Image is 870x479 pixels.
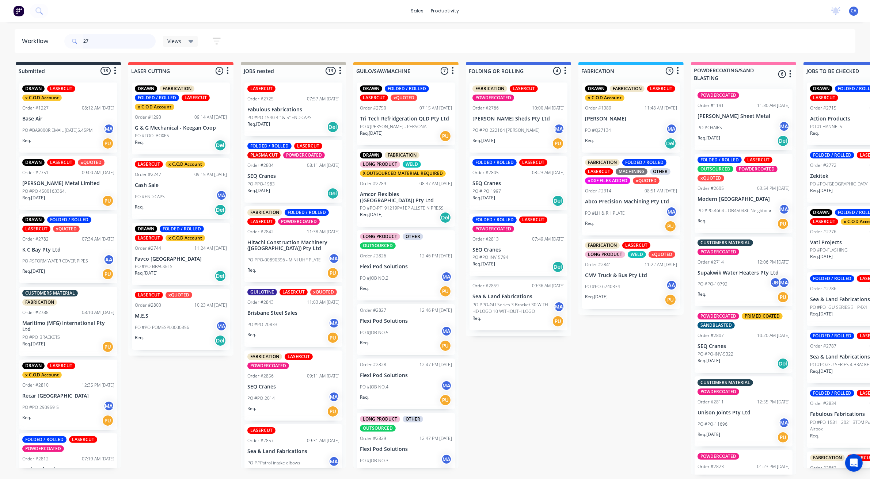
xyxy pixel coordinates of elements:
p: Req. [DATE] [360,130,383,137]
div: FOLDED / ROLLED [472,159,517,166]
p: Abco Precision Machining Pty Ltd [585,199,677,205]
p: [PERSON_NAME] Metal Limited [22,180,114,187]
div: PU [102,195,114,207]
p: Base Air [22,116,114,122]
div: DRAWNFOLDED / ROLLEDLASERCUTx C.O.D AccountOrder #274411:24 AM [DATE]Favco [GEOGRAPHIC_DATA]PO #P... [132,223,230,286]
div: LASERCUT [810,95,838,101]
p: Sea & Land Fabrications [472,294,565,300]
div: DRAWNFOLDED / ROLLEDLASERCUTxQUOTEDOrder #278207:34 AM [DATE]K C Bay Pty LtdPO #STORM WATER COVER... [19,214,117,284]
div: xQUOTED [310,289,337,295]
p: M.E.S [135,313,227,319]
div: POWDERCOATED [283,152,325,158]
div: MA [216,190,227,201]
div: MACHINING [616,168,647,175]
p: Favco [GEOGRAPHIC_DATA] [135,256,227,262]
div: PLASMA CUT [247,152,281,158]
p: PO #PO-1540 4 " & 5" END CAPS [247,114,312,121]
p: Amcor Flexibles ([GEOGRAPHIC_DATA]) Pty Ltd [360,191,452,204]
p: Req. [698,218,706,224]
p: PO #PO-6740334 [585,283,620,290]
div: 11:24 AM [DATE] [194,245,227,252]
div: LASERCUT [360,95,388,101]
p: Req. [247,267,256,273]
div: CUSTOMERS MATERIAL [22,290,78,296]
p: SEQ Cranes [247,173,339,179]
div: MA [328,253,339,264]
div: Del [214,270,226,282]
div: LASERCUT [280,289,308,295]
p: Req. [DATE] [810,253,833,260]
div: Order #2744 [135,245,161,252]
div: 07:34 AM [DATE] [82,236,114,242]
div: xQUOTED [53,226,80,232]
div: FABRICATION [247,209,282,216]
div: DRAWN [585,85,607,92]
div: LASERCUT [247,85,276,92]
div: FABRICATION [610,85,645,92]
p: PO #PO-10792 [698,281,727,287]
p: Req. [810,130,819,137]
div: 09:15 AM [DATE] [194,171,227,178]
div: FABRICATIONFOLDED / ROLLEDLASERCUTPOWDERCOATEDOrder #284211:38 AM [DATE]Hitachi Construction Mach... [244,206,342,283]
div: DRAWNFOLDED / ROLLEDLASERCUTxQUOTEDOrder #275007:15 AM [DATE]Tri Tech Refridgeration QLD Pty LtdP... [357,83,455,145]
div: MA [666,123,677,134]
div: DRAWN [135,226,157,232]
p: Supakwik Water Heaters Pty Ltd [698,270,790,276]
p: Brisbane Steel Sales [247,310,339,316]
p: Req. [DATE] [22,195,45,201]
div: AA [666,280,677,291]
div: Order #2804 [247,162,274,169]
p: Cash Sale [135,182,227,188]
div: GUILOTINELASERCUTxQUOTEDOrder #284311:03 AM [DATE]Brisbane Steel SalesPO #PO-20833MAReq.PU [244,286,342,347]
div: 08:10 AM [DATE] [82,309,114,316]
div: DRAWN [360,152,382,158]
div: 12:46 PM [DATE] [419,307,452,314]
div: Order #2786 [810,286,836,292]
div: LASERCUT [519,159,547,166]
div: PU [327,267,339,279]
div: Del [214,204,226,216]
div: LASERCUT [47,159,75,166]
div: 08:37 AM [DATE] [419,180,452,187]
p: Req. [585,220,594,227]
div: Order #2827 [360,307,386,314]
p: Req. [DATE] [472,137,495,144]
p: PO #TOOLBOXES [135,133,169,139]
div: Order #2788 [22,309,49,316]
div: FABRICATION [160,85,194,92]
p: Req. [472,315,481,322]
p: Req. [135,139,144,146]
div: LASERCUT [135,292,163,298]
input: Search for orders... [83,34,156,49]
p: Req. [DATE] [472,261,495,267]
div: LASERCUT [135,161,163,168]
div: POWDERCOATED [736,166,778,172]
p: PO #JOB NO.2 [360,275,388,281]
div: WELD [628,251,646,258]
div: FOLDED / ROLLED [285,209,329,216]
div: Order #2314 [585,188,611,194]
div: FOLDED / ROLLED [472,216,517,223]
div: Order #2841 [585,261,611,268]
p: SEQ Cranes [472,247,565,253]
p: PO #PO-1983 [247,181,275,187]
div: DRAWNFABRICATIONFOLDED / ROLLEDLASERCUTx C.O.D AccountOrder #129009:14 AM [DATE]G & G Mechanical ... [132,83,230,154]
p: Req. [DATE] [698,135,720,141]
div: xQUOTED [391,95,417,101]
div: PU [777,291,789,303]
div: 08:23 AM [DATE] [532,169,565,176]
div: MA [441,271,452,282]
p: PO #PO-INV-5794 [472,254,508,261]
div: LASERCUT [810,218,838,225]
div: PU [665,221,676,232]
div: 08:12 AM [DATE] [82,105,114,111]
div: xQUOTED [633,177,660,184]
div: LONG PRODUCT [360,161,400,168]
div: LASERCUT [585,168,613,175]
div: PU [440,130,451,142]
div: 10:00 AM [DATE] [532,105,565,111]
div: DRAWNFABRICATIONLASERCUTx C.O.D AccountOrder #138911:48 AM [DATE][PERSON_NAME]PO #Q27134MAReq.Del [582,83,680,153]
p: Req. [DATE] [472,195,495,201]
div: LASERCUTxQUOTEDOrder #280010:23 AM [DATE]M.E.SPO #PO-POMESPL0000356MAReq.Del [132,289,230,350]
p: Req. [DATE] [247,121,270,127]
